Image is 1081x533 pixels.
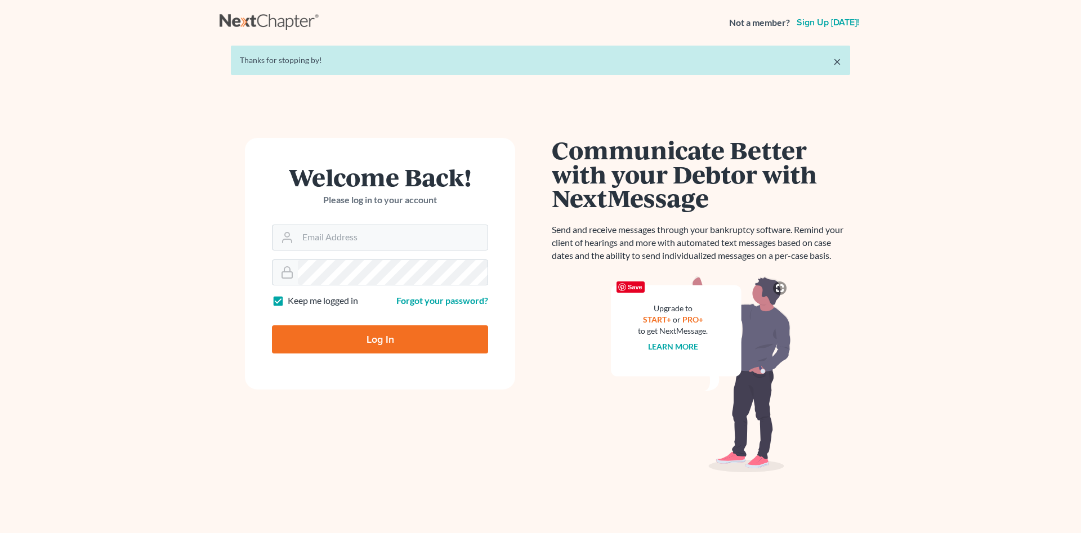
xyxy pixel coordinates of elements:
h1: Communicate Better with your Debtor with NextMessage [552,138,850,210]
a: Sign up [DATE]! [794,18,861,27]
p: Please log in to your account [272,194,488,207]
input: Log In [272,325,488,353]
img: nextmessage_bg-59042aed3d76b12b5cd301f8e5b87938c9018125f34e5fa2b7a6b67550977c72.svg [611,276,791,473]
a: × [833,55,841,68]
h1: Welcome Back! [272,165,488,189]
strong: Not a member? [729,16,790,29]
div: to get NextMessage. [638,325,708,337]
label: Keep me logged in [288,294,358,307]
input: Email Address [298,225,488,250]
a: Forgot your password? [396,295,488,306]
span: Save [617,281,645,293]
a: START+ [643,315,671,324]
span: or [673,315,681,324]
a: PRO+ [682,315,703,324]
p: Send and receive messages through your bankruptcy software. Remind your client of hearings and mo... [552,223,850,262]
a: Learn more [648,342,698,351]
div: Upgrade to [638,303,708,314]
div: Thanks for stopping by! [240,55,841,66]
